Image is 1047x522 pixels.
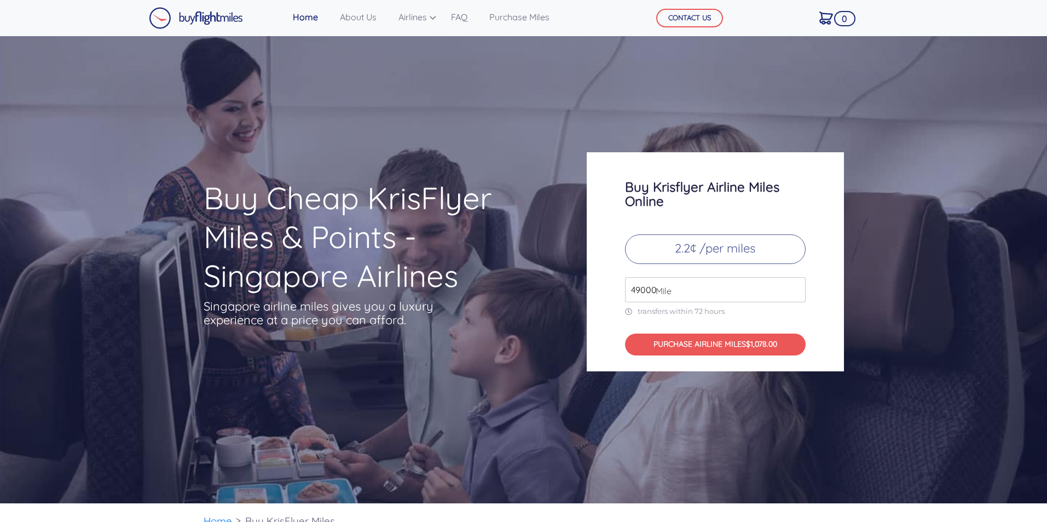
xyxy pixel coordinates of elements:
span: Mile [650,284,672,297]
span: 0 [834,11,855,26]
span: $1,078.00 [746,339,777,349]
h3: Buy Krisflyer Airline Miles Online [625,180,806,208]
a: About Us [335,6,381,28]
a: Purchase Miles [485,6,554,28]
button: PURCHASE AIRLINE MILES$1,078.00 [625,334,806,356]
a: Home [288,6,322,28]
button: CONTACT US [656,9,723,27]
a: Buy Flight Miles Logo [149,4,243,32]
img: Buy Flight Miles Logo [149,7,243,29]
a: Airlines [394,6,433,28]
a: FAQ [447,6,472,28]
h1: Buy Cheap KrisFlyer Miles & Points - Singapore Airlines [204,179,544,295]
a: 0 [815,6,837,29]
img: Cart [819,12,833,25]
p: Singapore airline miles gives you a luxury experience at a price you can afford. [204,300,450,327]
p: 2.2¢ /per miles [625,234,806,264]
p: transfers within 72 hours [625,307,806,316]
